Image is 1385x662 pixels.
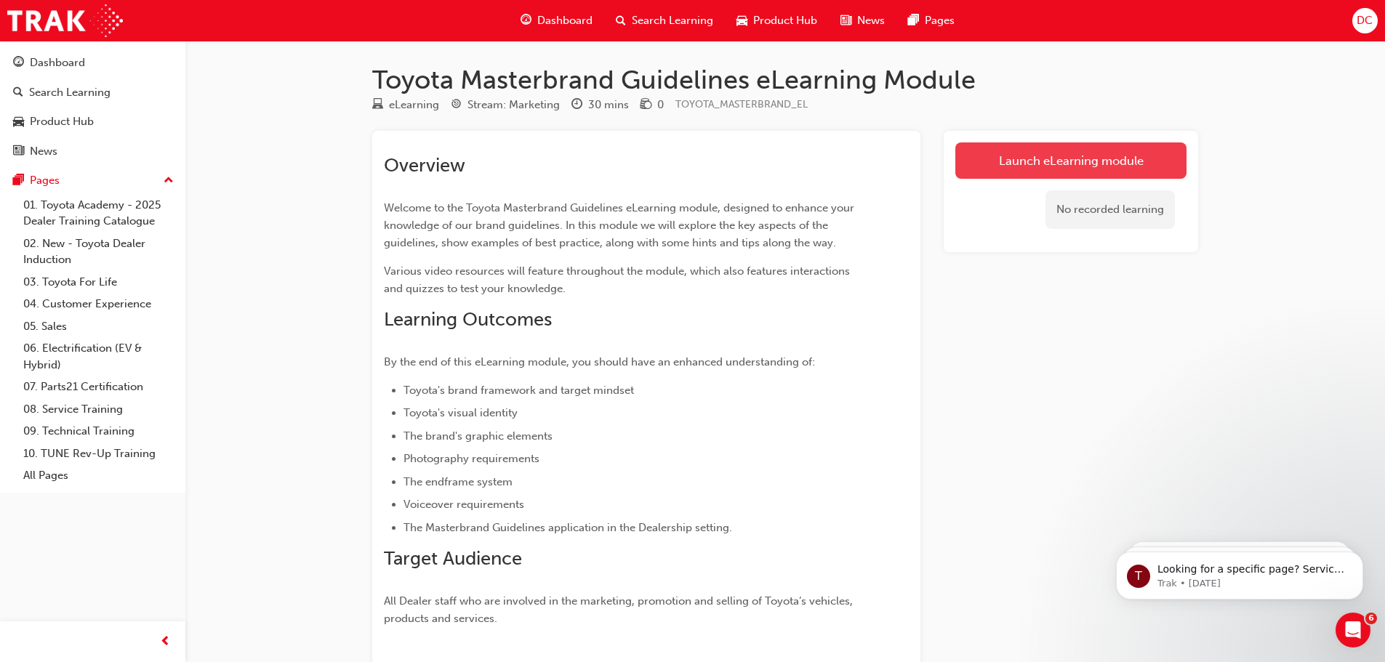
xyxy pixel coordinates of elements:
[17,233,180,271] a: 02. New - Toyota Dealer Induction
[372,99,383,112] span: learningResourceType_ELEARNING-icon
[829,6,896,36] a: news-iconNews
[17,398,180,421] a: 08. Service Training
[641,99,651,112] span: money-icon
[736,12,747,30] span: car-icon
[404,429,553,443] span: The brand's graphic elements
[30,113,94,130] div: Product Hub
[753,12,817,29] span: Product Hub
[30,172,60,189] div: Pages
[372,96,439,114] div: Type
[17,464,180,487] a: All Pages
[857,12,885,29] span: News
[384,308,552,331] span: Learning Outcomes
[13,116,24,129] span: car-icon
[521,12,531,30] span: guage-icon
[384,594,856,625] span: All Dealer staff who are involved in the marketing, promotion and selling of Toyota’s vehicles, p...
[641,96,664,114] div: Price
[389,97,439,113] div: eLearning
[404,452,539,465] span: Photography requirements
[571,99,582,112] span: clock-icon
[896,6,966,36] a: pages-iconPages
[404,406,518,419] span: Toyota's visual identity
[451,96,560,114] div: Stream
[160,633,171,651] span: prev-icon
[384,201,857,249] span: Welcome to the Toyota Masterbrand Guidelines eLearning module, designed to enhance your knowledge...
[13,57,24,70] span: guage-icon
[537,12,593,29] span: Dashboard
[29,84,111,101] div: Search Learning
[7,4,123,37] img: Trak
[657,97,664,113] div: 0
[6,47,180,167] button: DashboardSearch LearningProduct HubNews
[6,108,180,135] a: Product Hub
[467,97,560,113] div: Stream: Marketing
[725,6,829,36] a: car-iconProduct Hub
[6,138,180,165] a: News
[1094,521,1385,623] iframe: Intercom notifications message
[588,97,629,113] div: 30 mins
[13,174,24,187] span: pages-icon
[384,547,522,570] span: Target Audience
[1352,8,1378,33] button: DC
[955,142,1187,179] a: Launch eLearning module
[372,64,1198,96] h1: Toyota Masterbrand Guidelines eLearning Module
[30,55,85,71] div: Dashboard
[17,194,180,233] a: 01. Toyota Academy - 2025 Dealer Training Catalogue
[404,384,634,397] span: Toyota's brand framework and target mindset
[17,443,180,465] a: 10. TUNE Rev-Up Training
[404,475,513,488] span: The endframe system
[1045,190,1175,229] div: No recorded learning
[604,6,725,36] a: search-iconSearch Learning
[17,337,180,376] a: 06. Electrification (EV & Hybrid)
[6,167,180,194] button: Pages
[404,521,732,534] span: The Masterbrand Guidelines application in the Dealership setting.
[404,498,524,511] span: Voiceover requirements
[1357,12,1373,29] span: DC
[17,271,180,294] a: 03. Toyota For Life
[925,12,955,29] span: Pages
[17,293,180,315] a: 04. Customer Experience
[17,376,180,398] a: 07. Parts21 Certification
[384,355,815,368] span: By the end of this eLearning module, you should have an enhanced understanding of:
[164,171,174,190] span: up-icon
[632,12,713,29] span: Search Learning
[571,96,629,114] div: Duration
[908,12,919,30] span: pages-icon
[384,154,465,177] span: Overview
[1336,613,1370,647] iframe: Intercom live chat
[17,315,180,338] a: 05. Sales
[6,79,180,106] a: Search Learning
[840,12,851,30] span: news-icon
[13,86,23,100] span: search-icon
[17,420,180,443] a: 09. Technical Training
[509,6,604,36] a: guage-iconDashboard
[451,99,462,112] span: target-icon
[675,98,808,110] span: Learning resource code
[6,49,180,76] a: Dashboard
[13,145,24,158] span: news-icon
[616,12,626,30] span: search-icon
[384,265,853,295] span: Various video resources will feature throughout the module, which also features interactions and ...
[30,143,57,160] div: News
[1365,613,1377,624] span: 6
